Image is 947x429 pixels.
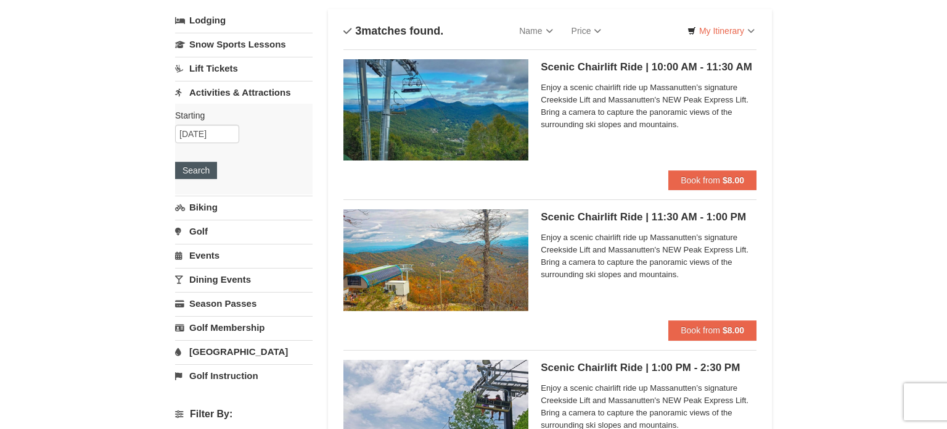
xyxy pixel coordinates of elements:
strong: $8.00 [723,325,744,335]
span: Enjoy a scenic chairlift ride up Massanutten’s signature Creekside Lift and Massanutten's NEW Pea... [541,81,756,131]
h4: Filter By: [175,409,313,420]
label: Starting [175,109,303,122]
a: Events [175,244,313,267]
button: Book from $8.00 [668,170,756,190]
a: Lodging [175,9,313,31]
a: Golf Membership [175,316,313,339]
a: Golf Instruction [175,364,313,387]
h5: Scenic Chairlift Ride | 1:00 PM - 2:30 PM [541,362,756,374]
a: Snow Sports Lessons [175,33,313,56]
a: Golf [175,220,313,243]
a: My Itinerary [679,22,763,40]
a: Lift Tickets [175,57,313,80]
a: Activities & Attractions [175,81,313,104]
strong: $8.00 [723,175,744,185]
button: Search [175,162,217,179]
a: Dining Events [175,268,313,291]
a: Price [562,19,611,43]
img: 24896431-1-a2e2611b.jpg [343,59,528,160]
span: 3 [355,25,361,37]
a: Biking [175,196,313,219]
span: Enjoy a scenic chairlift ride up Massanutten’s signature Creekside Lift and Massanutten's NEW Pea... [541,231,756,281]
h5: Scenic Chairlift Ride | 10:00 AM - 11:30 AM [541,61,756,73]
button: Book from $8.00 [668,320,756,340]
a: Name [510,19,562,43]
a: Season Passes [175,292,313,315]
h4: matches found. [343,25,443,37]
span: Book from [681,175,720,185]
h5: Scenic Chairlift Ride | 11:30 AM - 1:00 PM [541,211,756,223]
a: [GEOGRAPHIC_DATA] [175,340,313,363]
span: Book from [681,325,720,335]
img: 24896431-13-a88f1aaf.jpg [343,209,528,310]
